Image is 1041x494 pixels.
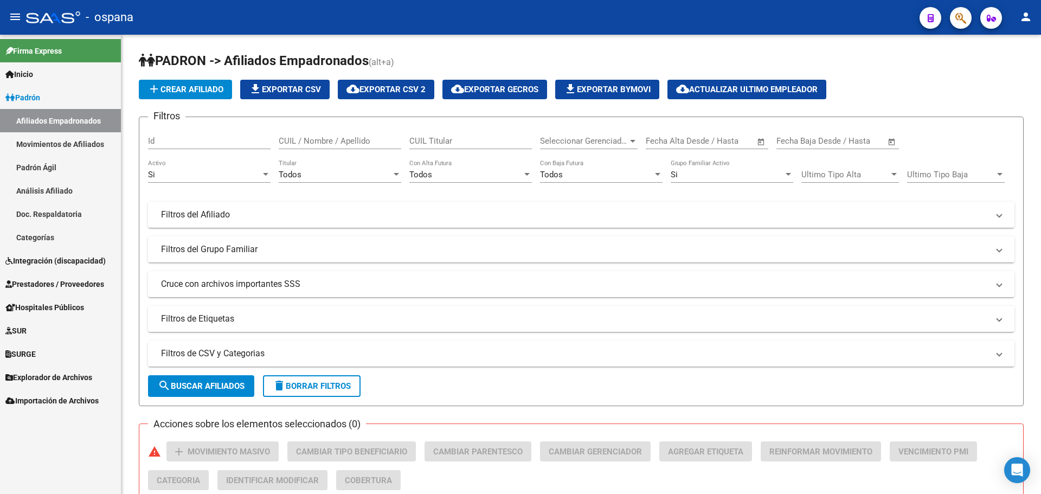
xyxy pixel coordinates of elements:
h3: Acciones sobre los elementos seleccionados (0) [148,416,366,432]
span: Prestadores / Proveedores [5,278,104,290]
span: Inicio [5,68,33,80]
span: Buscar Afiliados [158,381,245,391]
mat-panel-title: Filtros del Grupo Familiar [161,243,988,255]
button: Open calendar [755,136,768,148]
span: Integración (discapacidad) [5,255,106,267]
mat-panel-title: Cruce con archivos importantes SSS [161,278,988,290]
span: SUR [5,325,27,337]
button: Buscar Afiliados [148,375,254,397]
mat-expansion-panel-header: Filtros de Etiquetas [148,306,1014,332]
span: Identificar Modificar [226,476,319,485]
button: Actualizar ultimo Empleador [667,80,826,99]
span: PADRON -> Afiliados Empadronados [139,53,369,68]
span: Categoria [157,476,200,485]
mat-expansion-panel-header: Filtros de CSV y Categorias [148,341,1014,367]
button: Exportar CSV 2 [338,80,434,99]
button: Cambiar Tipo Beneficiario [287,441,416,461]
mat-icon: cloud_download [676,82,689,95]
mat-expansion-panel-header: Cruce con archivos importantes SSS [148,271,1014,297]
span: Cambiar Gerenciador [549,447,642,457]
button: Cambiar Gerenciador [540,441,651,461]
span: Todos [409,170,432,179]
mat-icon: file_download [564,82,577,95]
span: - ospana [86,5,133,29]
span: (alt+a) [369,57,394,67]
span: Si [671,170,678,179]
mat-icon: menu [9,10,22,23]
button: Identificar Modificar [217,470,327,490]
span: Padrón [5,92,40,104]
span: Reinformar Movimiento [769,447,872,457]
mat-panel-title: Filtros de Etiquetas [161,313,988,325]
span: Hospitales Públicos [5,301,84,313]
button: Vencimiento PMI [890,441,977,461]
mat-icon: delete [273,379,286,392]
span: Actualizar ultimo Empleador [676,85,818,94]
mat-expansion-panel-header: Filtros del Grupo Familiar [148,236,1014,262]
span: Agregar Etiqueta [668,447,743,457]
mat-icon: search [158,379,171,392]
button: Exportar Bymovi [555,80,659,99]
span: Ultimo Tipo Baja [907,170,995,179]
span: Todos [279,170,301,179]
h3: Filtros [148,108,185,124]
div: Open Intercom Messenger [1004,457,1030,483]
span: SURGE [5,348,36,360]
span: Movimiento Masivo [188,447,270,457]
span: Vencimiento PMI [898,447,968,457]
input: Fecha fin [699,136,752,146]
button: Cambiar Parentesco [425,441,531,461]
span: Exportar GECROS [451,85,538,94]
input: Fecha fin [830,136,883,146]
span: Exportar CSV [249,85,321,94]
button: Exportar CSV [240,80,330,99]
mat-icon: add [147,82,160,95]
button: Reinformar Movimiento [761,441,881,461]
span: Cobertura [345,476,392,485]
span: Firma Express [5,45,62,57]
mat-icon: warning [148,445,161,458]
span: Cambiar Tipo Beneficiario [296,447,407,457]
button: Categoria [148,470,209,490]
span: Explorador de Archivos [5,371,92,383]
span: Borrar Filtros [273,381,351,391]
mat-icon: cloud_download [451,82,464,95]
button: Agregar Etiqueta [659,441,752,461]
button: Exportar GECROS [442,80,547,99]
input: Fecha inicio [646,136,690,146]
span: Crear Afiliado [147,85,223,94]
button: Borrar Filtros [263,375,361,397]
mat-icon: add [172,445,185,458]
span: Exportar CSV 2 [346,85,426,94]
mat-icon: person [1019,10,1032,23]
button: Open calendar [886,136,898,148]
mat-panel-title: Filtros del Afiliado [161,209,988,221]
span: Exportar Bymovi [564,85,651,94]
span: Cambiar Parentesco [433,447,523,457]
mat-expansion-panel-header: Filtros del Afiliado [148,202,1014,228]
span: Ultimo Tipo Alta [801,170,889,179]
span: Seleccionar Gerenciador [540,136,628,146]
input: Fecha inicio [776,136,820,146]
span: Importación de Archivos [5,395,99,407]
mat-icon: cloud_download [346,82,359,95]
span: Si [148,170,155,179]
button: Crear Afiliado [139,80,232,99]
button: Cobertura [336,470,401,490]
mat-panel-title: Filtros de CSV y Categorias [161,348,988,360]
button: Movimiento Masivo [166,441,279,461]
mat-icon: file_download [249,82,262,95]
span: Todos [540,170,563,179]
